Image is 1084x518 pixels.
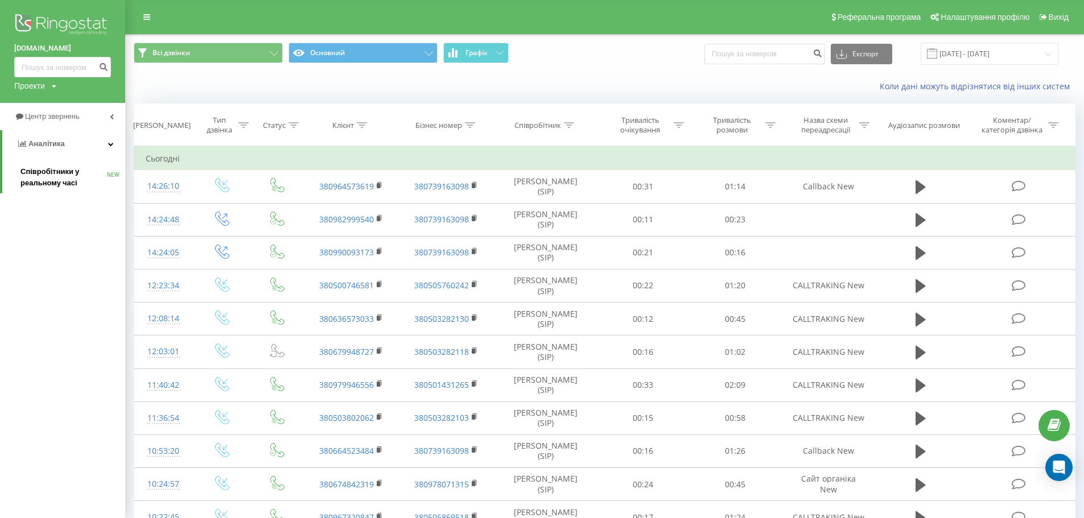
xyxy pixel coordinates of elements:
[597,368,689,401] td: 00:33
[880,81,1075,92] a: Коли дані можуть відрізнятися вiд інших систем
[146,275,182,297] div: 12:23:34
[494,236,597,269] td: [PERSON_NAME] (SIP)
[414,214,469,225] a: 380739163098
[494,401,597,434] td: [PERSON_NAME] (SIP)
[414,445,469,456] a: 380739163098
[319,379,374,390] a: 380979946556
[781,335,876,368] td: CALLTRAKING New
[781,170,876,203] td: Callback New
[319,214,374,225] a: 380982999540
[494,203,597,236] td: [PERSON_NAME] (SIP)
[597,236,689,269] td: 00:21
[1045,454,1073,481] div: Open Intercom Messenger
[146,440,182,462] div: 10:53:20
[134,43,283,63] button: Всі дзвінки
[597,401,689,434] td: 00:15
[414,379,469,390] a: 380501431265
[2,130,125,158] a: Аналiтика
[146,473,182,495] div: 10:24:57
[14,11,111,40] img: Ringostat logo
[414,412,469,423] a: 380503282103
[702,115,762,135] div: Тривалість розмови
[796,115,856,135] div: Назва схеми переадресації
[28,139,65,148] span: Аналiтика
[494,335,597,368] td: [PERSON_NAME] (SIP)
[689,368,781,401] td: 02:09
[597,170,689,203] td: 00:31
[494,302,597,335] td: [PERSON_NAME] (SIP)
[838,13,921,22] span: Реферальна програма
[319,181,374,192] a: 380964573619
[704,44,825,64] input: Пошук за номером
[979,115,1045,135] div: Коментар/категорія дзвінка
[689,434,781,467] td: 01:26
[146,209,182,231] div: 14:24:48
[263,121,286,130] div: Статус
[414,346,469,357] a: 380503282118
[414,280,469,291] a: 380505760242
[414,247,469,258] a: 380739163098
[597,302,689,335] td: 00:12
[689,401,781,434] td: 00:58
[319,445,374,456] a: 380664523484
[689,203,781,236] td: 00:23
[465,49,488,57] span: Графік
[1049,13,1069,22] span: Вихід
[494,468,597,501] td: [PERSON_NAME] (SIP)
[689,170,781,203] td: 01:14
[319,313,374,324] a: 380636573033
[146,407,182,429] div: 11:36:54
[319,479,374,490] a: 380674842319
[319,412,374,423] a: 380503802062
[494,434,597,467] td: [PERSON_NAME] (SIP)
[134,147,1075,170] td: Сьогодні
[689,236,781,269] td: 00:16
[781,269,876,302] td: CALLTRAKING New
[146,374,182,396] div: 11:40:42
[319,280,374,291] a: 380500746581
[20,161,125,193] a: Співробітники у реальному часіNEW
[610,115,671,135] div: Тривалість очікування
[494,368,597,401] td: [PERSON_NAME] (SIP)
[20,166,107,189] span: Співробітники у реальному часі
[146,341,182,363] div: 12:03:01
[414,181,469,192] a: 380739163098
[494,170,597,203] td: [PERSON_NAME] (SIP)
[14,80,45,92] div: Проекти
[332,121,354,130] div: Клієнт
[689,302,781,335] td: 00:45
[443,43,509,63] button: Графік
[689,335,781,368] td: 01:02
[831,44,892,64] button: Експорт
[781,368,876,401] td: CALLTRAKING New
[514,121,561,130] div: Співробітник
[941,13,1029,22] span: Налаштування профілю
[319,247,374,258] a: 380990093173
[494,269,597,302] td: [PERSON_NAME] (SIP)
[597,269,689,302] td: 00:22
[597,468,689,501] td: 00:24
[203,115,236,135] div: Тип дзвінка
[781,401,876,434] td: CALLTRAKING New
[689,468,781,501] td: 00:45
[888,121,960,130] div: Аудіозапис розмови
[781,434,876,467] td: Callback New
[146,242,182,264] div: 14:24:05
[415,121,462,130] div: Бізнес номер
[414,313,469,324] a: 380503282130
[597,434,689,467] td: 00:16
[152,48,190,57] span: Всі дзвінки
[146,175,182,197] div: 14:26:10
[597,203,689,236] td: 00:11
[781,302,876,335] td: CALLTRAKING New
[133,121,191,130] div: [PERSON_NAME]
[781,468,876,501] td: Сайт органіка New
[689,269,781,302] td: 01:20
[414,479,469,490] a: 380978071315
[597,335,689,368] td: 00:16
[14,43,111,54] a: [DOMAIN_NAME]
[25,112,80,121] span: Центр звернень
[288,43,438,63] button: Основний
[319,346,374,357] a: 380679948727
[146,308,182,330] div: 12:08:14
